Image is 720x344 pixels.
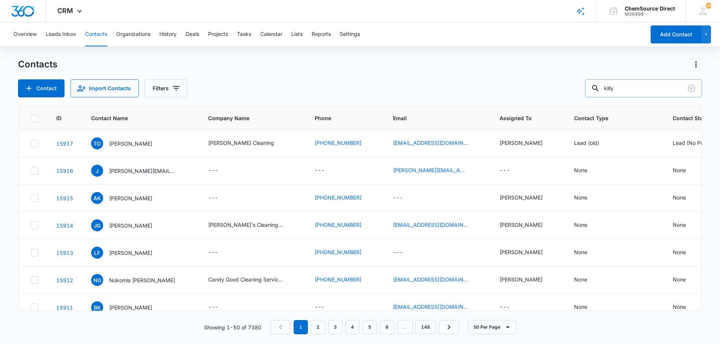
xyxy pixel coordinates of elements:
a: [EMAIL_ADDRESS][DOMAIN_NAME] [393,275,468,283]
span: ID [56,114,62,122]
div: None [673,166,686,174]
button: Calendar [260,22,282,46]
div: [PERSON_NAME] [499,139,543,147]
a: Navigate to contact details page for Josefina Garcia [56,222,73,229]
span: Company Name [208,114,297,122]
span: NG [91,274,103,286]
div: Assigned To - - Select to Edit Field [499,166,523,175]
div: Contact Type - None - Select to Edit Field [574,248,601,257]
div: [PERSON_NAME] [499,275,543,283]
div: Contact Name - Josh@scsbyflooraction.Com - Select to Edit Field [91,165,190,177]
div: None [574,221,587,229]
p: [PERSON_NAME] [109,140,152,147]
div: Contact Type - Lead (old) - Select to Edit Field [574,139,613,148]
div: Assigned To - Josh Phipps - Select to Edit Field [499,248,556,257]
div: Phone - (336) 235-8085 - Select to Edit Field [315,194,375,203]
div: Contact Name - Leo Fernandez - Select to Edit Field [91,247,166,259]
a: [PHONE_NUMBER] [315,139,361,147]
div: None [574,194,587,201]
div: --- [499,166,510,175]
span: Contact Name [91,114,179,122]
div: Phone - (336) 473-7579 - Select to Edit Field [315,248,375,257]
a: Page 3 [328,320,342,334]
a: [PHONE_NUMBER] [315,221,361,229]
div: Contact Name - Thara Owens - Select to Edit Field [91,137,166,149]
button: Add Contact [651,25,701,43]
div: Email - - Select to Edit Field [393,194,417,203]
p: [PERSON_NAME] [109,194,152,202]
div: --- [208,166,218,175]
div: Contact Name - Balbinder Kaur - Select to Edit Field [91,301,166,313]
nav: Pagination [270,320,459,334]
div: None [673,248,686,256]
div: Company Name - - Select to Edit Field [208,166,232,175]
div: Contact Status - None - Select to Edit Field [673,221,699,230]
h1: Contacts [18,59,57,70]
a: [EMAIL_ADDRESS][DOMAIN_NAME] [393,221,468,229]
a: Navigate to contact details page for Amadou Karimou JKFO [56,195,73,201]
span: JG [91,219,103,231]
div: --- [208,303,218,312]
a: Page 4 [345,320,360,334]
div: Candy Good Cleaning Service LLC [208,275,283,283]
div: None [574,275,587,283]
p: [PERSON_NAME] [109,304,152,311]
div: Assigned To - Josh Phipps - Select to Edit Field [499,221,556,230]
button: Clear [685,82,697,94]
div: None [673,221,686,229]
div: None [673,303,686,311]
button: Filters [145,79,187,97]
div: [PERSON_NAME]'s Cleaning, LLC [208,221,283,229]
button: Overview [13,22,37,46]
div: --- [315,303,325,312]
div: account name [625,6,675,12]
span: CRM [57,7,73,15]
span: Phone [315,114,364,122]
div: Assigned To - Josh Phipps - Select to Edit Field [499,275,556,284]
span: Assigned To [499,114,545,122]
em: 1 [294,320,308,334]
div: Phone - (336) 987-6157 - Select to Edit Field [315,275,375,284]
p: Showing 1-50 of 7380 [204,323,261,331]
div: Contact Status - None - Select to Edit Field [673,275,699,284]
button: Actions [690,58,702,70]
a: Navigate to contact details page for Nokomis Goodine [56,277,73,283]
div: Contact Type - None - Select to Edit Field [574,221,601,230]
div: Contact Status - None - Select to Edit Field [673,303,699,312]
button: Import Contacts [70,79,139,97]
div: Contact Type - None - Select to Edit Field [574,303,601,312]
div: --- [393,248,403,257]
a: [PHONE_NUMBER] [315,248,361,256]
a: Page 6 [380,320,394,334]
button: Reports [312,22,331,46]
div: Company Name - - Select to Edit Field [208,194,232,203]
div: None [673,275,686,283]
span: 2657 [705,3,711,9]
div: Company Name - - Select to Edit Field [208,303,232,312]
a: [EMAIL_ADDRESS][DOMAIN_NAME] [393,139,468,147]
span: BK [91,301,103,313]
button: Tasks [237,22,251,46]
p: [PERSON_NAME] [109,222,152,229]
a: [PHONE_NUMBER] [315,194,361,201]
div: [PERSON_NAME] [499,221,543,229]
div: None [574,248,587,256]
a: [EMAIL_ADDRESS][DOMAIN_NAME] [393,303,468,311]
a: Page 2 [311,320,325,334]
p: [PERSON_NAME] [109,249,152,257]
button: Settings [340,22,360,46]
div: None [673,194,686,201]
div: None [574,303,587,311]
div: Email - masterideraz@outlook.com - Select to Edit Field [393,303,481,312]
div: --- [393,194,403,203]
a: Navigate to contact details page for Balbinder Kaur [56,304,73,311]
div: Phone - (919) 641-6776 - Select to Edit Field [315,221,375,230]
a: Navigate to contact details page for Leo Fernandez [56,250,73,256]
div: --- [315,166,325,175]
button: Lists [291,22,303,46]
div: [PERSON_NAME] Cleaning [208,139,274,147]
p: Nokomis [PERSON_NAME] [109,276,175,284]
button: Deals [186,22,199,46]
span: TO [91,137,103,149]
div: Assigned To - - Select to Edit Field [499,303,523,312]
